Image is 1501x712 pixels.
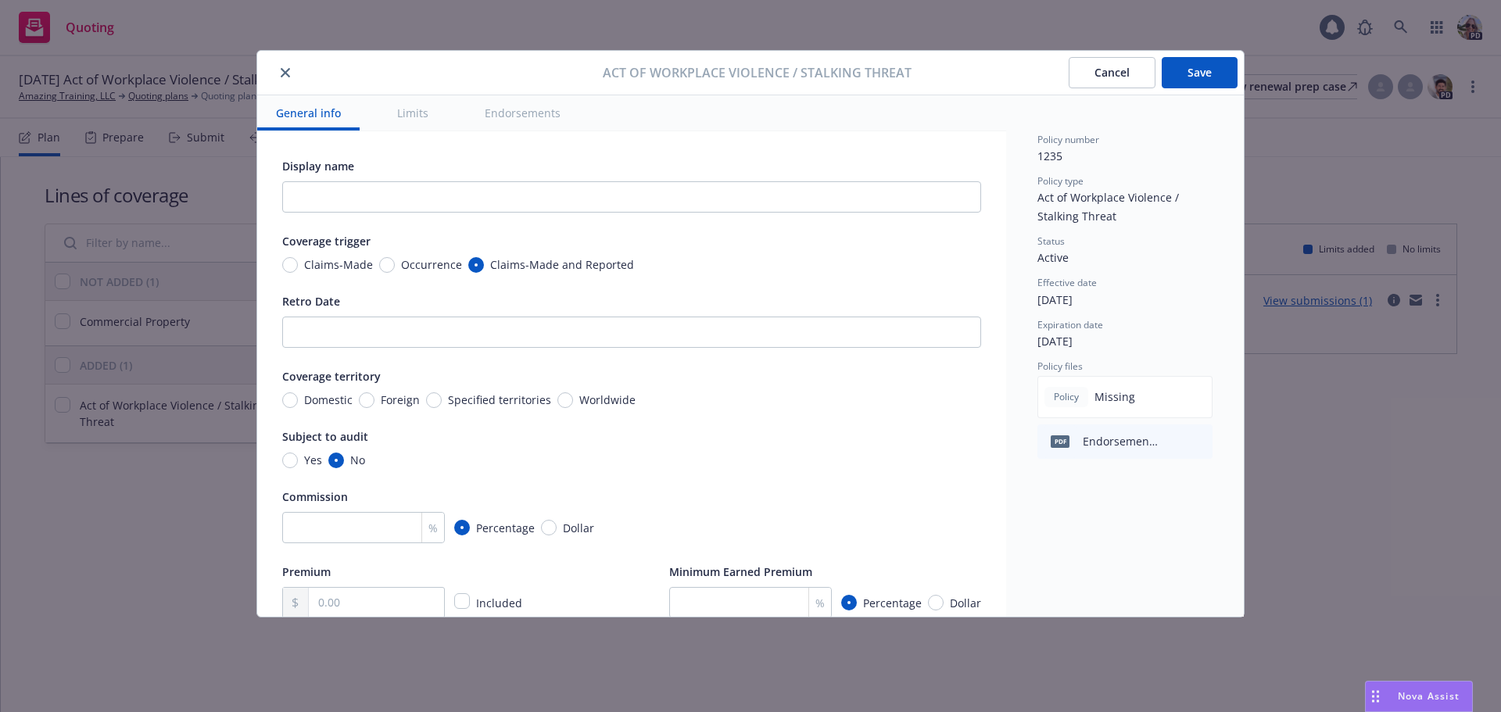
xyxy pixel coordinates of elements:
span: Commission [282,489,348,504]
span: Yes [304,452,322,468]
span: Status [1037,234,1065,248]
input: Percentage [841,595,857,610]
span: Domestic [304,392,353,408]
span: Missing [1094,388,1135,405]
div: Drag to move [1366,682,1385,711]
span: Effective date [1037,276,1097,289]
span: Coverage trigger [282,234,371,249]
span: 1235 [1037,148,1062,163]
span: pdf [1051,435,1069,447]
input: Specified territories [426,392,442,408]
span: Policy files [1037,360,1083,373]
span: Policy [1051,390,1082,404]
button: Endorsements [466,95,579,131]
span: % [815,595,825,611]
span: Expiration date [1037,318,1103,331]
span: Percentage [863,595,922,611]
button: Save [1162,57,1238,88]
span: Percentage [476,520,535,536]
input: Occurrence [379,257,395,273]
span: [DATE] [1037,334,1073,349]
span: Claims-Made [304,256,373,273]
input: 0.00 [309,588,444,617]
button: Nova Assist [1365,681,1473,712]
input: No [328,453,344,468]
input: Claims-Made [282,257,298,273]
input: Dollar [541,520,557,535]
button: General info [257,95,360,131]
span: Act of Workplace Violence / Stalking Threat [603,63,912,82]
span: Display name [282,159,354,174]
input: Worldwide [557,392,573,408]
button: Limits [378,95,447,131]
span: Coverage territory [282,369,381,384]
span: No [350,452,365,468]
span: % [428,520,438,536]
input: Claims-Made and Reported [468,257,484,273]
span: Specified territories [448,392,551,408]
span: Subject to audit [282,429,368,444]
span: Policy type [1037,174,1084,188]
span: Nova Assist [1398,689,1460,703]
button: Cancel [1069,57,1155,88]
span: Act of Workplace Violence / Stalking Threat [1037,190,1182,224]
span: Dollar [563,520,594,536]
input: Yes [282,453,298,468]
span: Premium [282,564,331,579]
span: Worldwide [579,392,636,408]
span: Claims-Made and Reported [490,256,634,273]
button: preview file [1192,432,1206,451]
span: Policy number [1037,133,1099,146]
button: close [276,63,295,82]
span: Included [476,596,522,610]
button: download file [1167,432,1180,451]
span: Dollar [950,595,981,611]
span: Active [1037,250,1069,265]
input: Domestic [282,392,298,408]
div: Endorsement File.pdf [1083,433,1161,449]
span: [DATE] [1037,292,1073,307]
span: Occurrence [401,256,462,273]
span: Foreign [381,392,420,408]
span: Minimum Earned Premium [669,564,812,579]
input: Foreign [359,392,374,408]
span: Retro Date [282,294,340,309]
input: Dollar [928,595,944,610]
input: Percentage [454,520,470,535]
